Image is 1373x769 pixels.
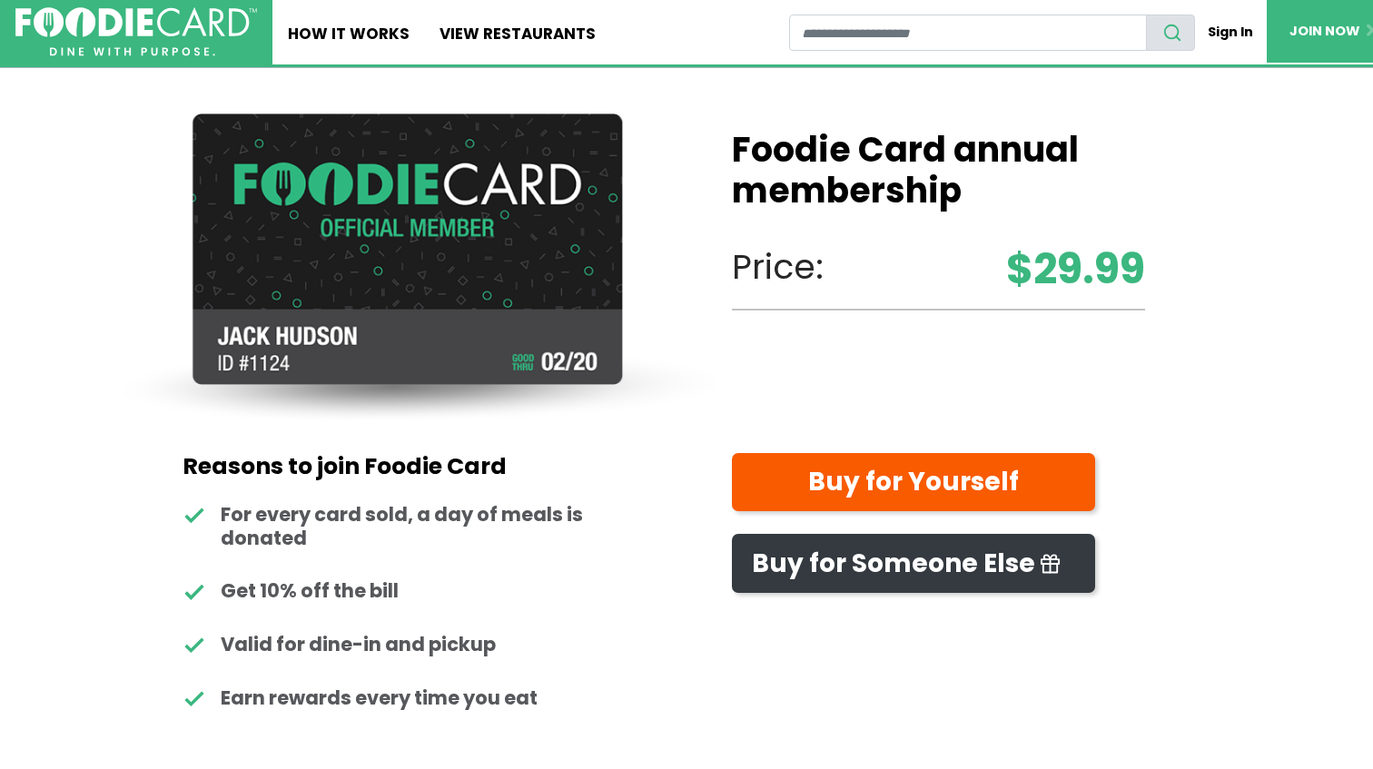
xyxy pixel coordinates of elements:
[732,242,1144,293] p: Price:
[732,129,1144,212] h1: Foodie Card annual membership
[1006,238,1145,301] strong: $29.99
[732,534,1095,592] a: Buy for Someone Else
[183,503,610,548] li: For every card sold, a day of meals is donated
[789,15,1147,51] input: restaurant search
[183,579,610,602] li: Get 10% off the bill
[15,7,257,56] img: FoodieCard; Eat, Drink, Save, Donate
[183,686,610,709] li: Earn rewards every time you eat
[183,633,610,656] li: Valid for dine-in and pickup
[732,453,1095,511] a: Buy for Yourself
[1195,15,1267,50] a: Sign In
[1146,15,1195,51] button: search
[183,453,610,480] h2: Reasons to join Foodie Card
